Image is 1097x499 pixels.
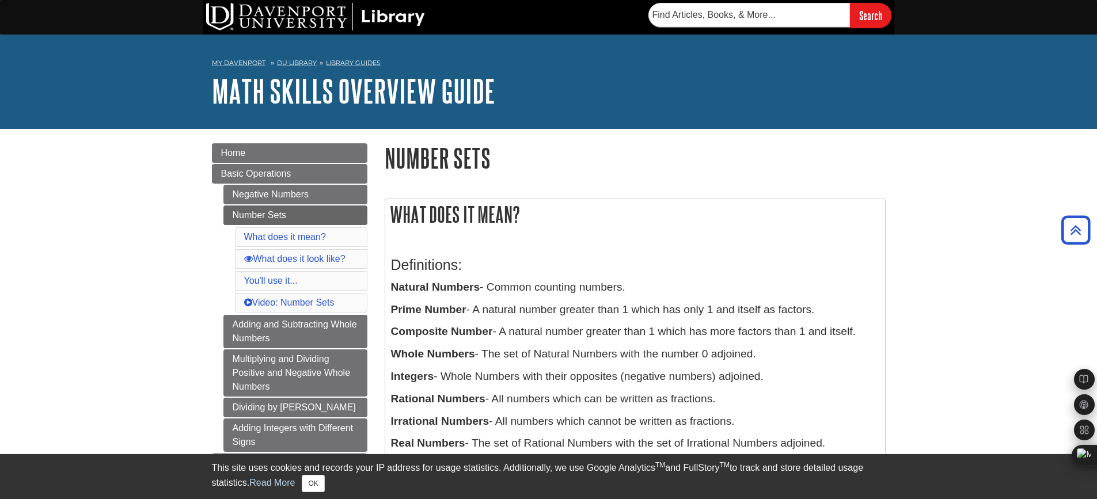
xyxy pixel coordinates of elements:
[391,437,465,449] b: Real Numbers
[212,55,886,74] nav: breadcrumb
[244,276,298,285] a: You'll use it...
[223,185,367,204] a: Negative Numbers
[391,257,879,273] h3: Definitions:
[244,298,335,307] a: Video: Number Sets
[648,3,891,28] form: Searches DU Library's articles, books, and more
[221,169,291,178] span: Basic Operations
[391,346,879,363] p: - The set of Natural Numbers with the number 0 adjoined.
[244,232,326,242] a: What does it mean?
[277,59,317,67] a: DU Library
[391,348,475,360] b: Whole Numbers
[223,315,367,348] a: Adding and Subtracting Whole Numbers
[221,148,246,158] span: Home
[391,323,879,340] p: - A natural number greater than 1 which has more factors than 1 and itself.
[212,58,265,68] a: My Davenport
[302,475,324,492] button: Close
[391,303,466,315] b: Prime Number
[391,370,434,382] b: Integers
[385,199,885,230] h2: What does it mean?
[206,3,425,31] img: DU Library
[212,143,367,163] a: Home
[212,73,495,109] a: Math Skills Overview Guide
[385,143,886,173] h1: Number Sets
[223,205,367,225] a: Number Sets
[223,398,367,417] a: Dividing by [PERSON_NAME]
[648,3,850,27] input: Find Articles, Books, & More...
[850,3,891,28] input: Search
[391,413,879,430] p: - All numbers which cannot be written as fractions.
[391,281,480,293] b: Natural Numbers
[244,254,346,264] a: What does it look like?
[391,325,493,337] b: Composite Number
[1057,222,1094,238] a: Back to Top
[391,415,489,427] b: Irrational Numbers
[391,368,879,385] p: - Whole Numbers with their opposites (negative numbers) adjoined.
[720,461,730,469] sup: TM
[391,391,879,407] p: - All numbers which can be written as fractions.
[249,478,295,487] a: Read More
[655,461,665,469] sup: TM
[391,302,879,318] p: - A natural number greater than 1 which has only 1 and itself as factors.
[391,279,879,296] p: - Common counting numbers.
[326,59,381,67] a: Library Guides
[391,435,879,452] p: - The set of Rational Numbers with the set of Irrational Numbers adjoined.
[223,349,367,397] a: Multiplying and Dividing Positive and Negative Whole Numbers
[391,393,485,405] b: Rational Numbers
[212,164,367,184] a: Basic Operations
[212,453,367,473] a: Order of Operations
[212,461,886,492] div: This site uses cookies and records your IP address for usage statistics. Additionally, we use Goo...
[223,418,367,452] a: Adding Integers with Different Signs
